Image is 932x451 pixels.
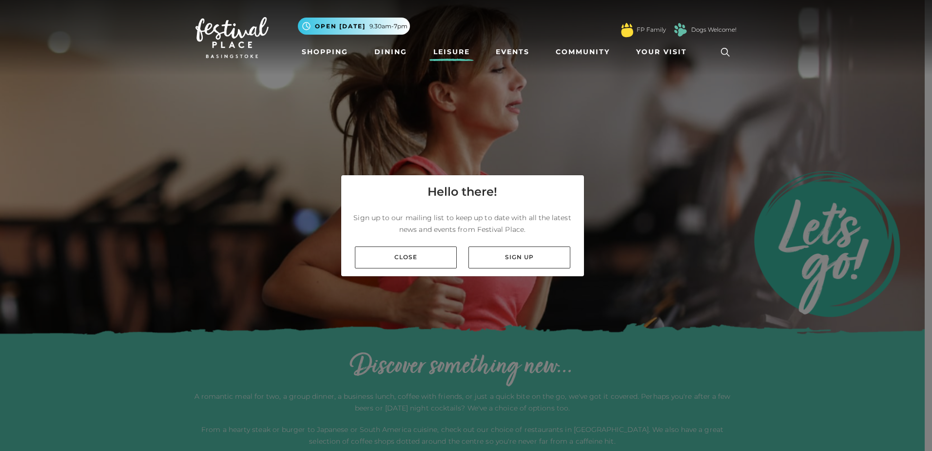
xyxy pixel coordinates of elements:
h4: Hello there! [427,183,497,201]
span: Open [DATE] [315,22,366,31]
a: Events [492,43,533,61]
p: Sign up to our mailing list to keep up to date with all the latest news and events from Festival ... [349,212,576,235]
a: Your Visit [632,43,696,61]
a: Community [552,43,614,61]
a: Shopping [298,43,352,61]
img: Festival Place Logo [195,17,269,58]
button: Open [DATE] 9.30am-7pm [298,18,410,35]
a: Dogs Welcome! [691,25,737,34]
span: Your Visit [636,47,687,57]
a: Leisure [429,43,474,61]
a: Close [355,246,457,268]
span: 9.30am-7pm [369,22,408,31]
a: Dining [370,43,411,61]
a: Sign up [468,246,570,268]
a: FP Family [637,25,666,34]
